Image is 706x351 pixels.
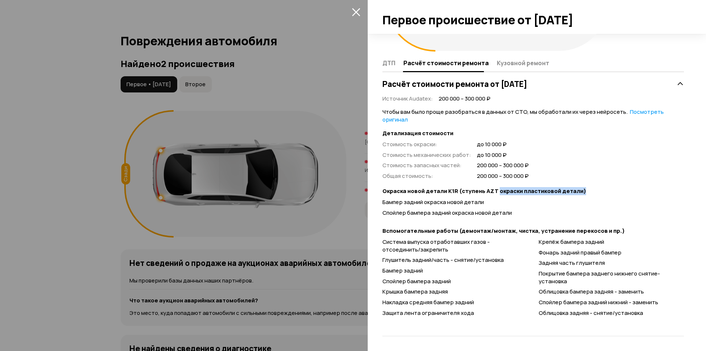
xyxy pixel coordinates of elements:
[382,108,664,123] a: Посмотреть оригинал
[539,309,643,317] span: Облицовка задняя - снятие/установка
[382,288,448,295] span: Крышка бампера задняя
[539,288,644,295] span: Облицовка бампера задняя - заменить
[539,238,604,246] span: Крепёж бампера задний
[382,108,664,123] span: Чтобы вам было проще разобраться в данных от СТО, мы обработали их через нейросеть.
[382,309,474,317] span: Защита лента ограничителя хода
[382,161,461,169] span: Стоимость запасных частей :
[382,59,395,67] span: ДТП
[382,209,512,217] span: Спойлер бампера задний окраска новой детали
[382,267,423,274] span: Бампер задний
[477,162,529,169] span: 200 000 – 300 000 ₽
[382,79,527,89] h3: Расчёт стоимости ремонта от [DATE]
[497,59,549,67] span: Кузовной ремонт
[382,298,474,306] span: Накладка средняя бампер задний
[382,140,437,148] span: Стоимость окраски :
[382,277,451,285] span: Спойлер бампера задний
[539,298,658,306] span: Спойлер бампера задний нижний - заменить
[382,172,433,180] span: Общая стоимость :
[382,256,504,264] span: Глушитель задний/часть - снятие/установка
[539,259,605,267] span: Задняя часть глушителя
[382,130,684,137] strong: Детализация стоимости
[382,187,684,195] strong: Окраска новой детали K1R (ступень AZT окраски пластиковой детали)
[539,249,621,256] span: Фонарь задний правый бампер
[382,151,471,159] span: Стоимость механических работ :
[477,151,529,159] span: до 10 000 ₽
[350,6,362,18] button: закрыть
[477,172,529,180] span: 200 000 – 300 000 ₽
[539,270,660,285] span: Покрытие бампера заднего нижнего снятие-установка
[382,227,684,235] strong: Вспомогательные работы (демонтаж/монтаж, чистка, устранение перекосов и пр.)
[403,59,489,67] span: Расчёт стоимости ремонта
[477,141,529,148] span: до 10 000 ₽
[382,198,484,206] span: Бампер задний окраска новой детали
[382,95,433,102] span: Источник Audatex :
[382,238,490,253] span: Система выпуска отработавших газов - отсоединить/закрепить
[439,95,491,103] span: 200 000 – 300 000 ₽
